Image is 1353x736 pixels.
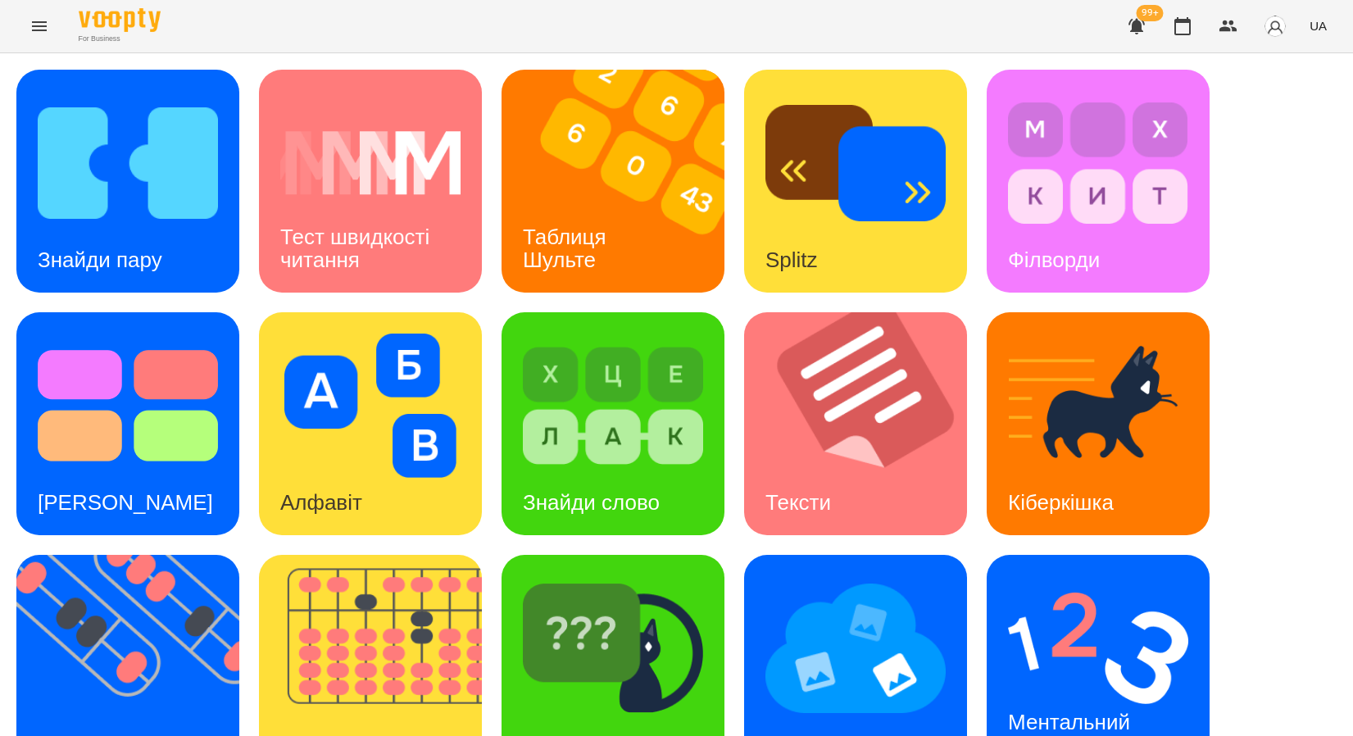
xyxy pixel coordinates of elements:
h3: Кіберкішка [1008,490,1114,515]
span: For Business [79,34,161,44]
h3: Знайди слово [523,490,660,515]
a: Знайди паруЗнайди пару [16,70,239,293]
h3: Філворди [1008,248,1100,272]
img: Тексти [744,312,988,535]
img: Тест Струпа [38,334,218,478]
button: UA [1303,11,1333,41]
h3: Знайди пару [38,248,162,272]
img: avatar_s.png [1264,15,1287,38]
button: Menu [20,7,59,46]
h3: Алфавіт [280,490,362,515]
a: SplitzSplitz [744,70,967,293]
img: Кіберкішка [1008,334,1188,478]
a: Тест швидкості читанняТест швидкості читання [259,70,482,293]
img: Знайди слово [523,334,703,478]
h3: Тексти [765,490,831,515]
img: Знайди пару [38,91,218,235]
span: UA [1310,17,1327,34]
a: АлфавітАлфавіт [259,312,482,535]
a: Тест Струпа[PERSON_NAME] [16,312,239,535]
a: ТекстиТексти [744,312,967,535]
h3: Тест швидкості читання [280,225,435,271]
h3: Таблиця Шульте [523,225,612,271]
img: Мнемотехніка [765,576,946,720]
h3: Splitz [765,248,818,272]
a: КіберкішкаКіберкішка [987,312,1210,535]
h3: [PERSON_NAME] [38,490,213,515]
span: 99+ [1137,5,1164,21]
img: Splitz [765,91,946,235]
img: Алфавіт [280,334,461,478]
a: ФілвордиФілворди [987,70,1210,293]
img: Voopty Logo [79,8,161,32]
img: Філворди [1008,91,1188,235]
img: Ментальний рахунок [1008,576,1188,720]
a: Таблиця ШультеТаблиця Шульте [502,70,724,293]
img: Знайди Кіберкішку [523,576,703,720]
img: Таблиця Шульте [502,70,745,293]
img: Тест швидкості читання [280,91,461,235]
a: Знайди словоЗнайди слово [502,312,724,535]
